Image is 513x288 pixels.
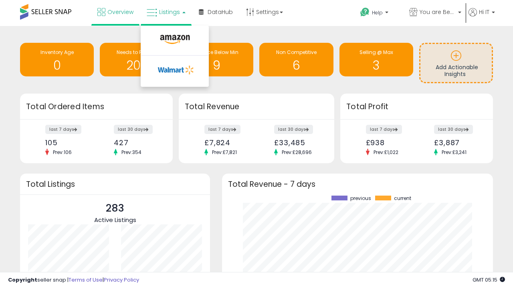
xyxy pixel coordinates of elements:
span: Add Actionable Insights [436,63,478,78]
div: seller snap | | [8,276,139,284]
div: 105 [45,138,90,147]
span: previous [350,196,371,201]
div: 427 [114,138,159,147]
h3: Total Ordered Items [26,101,167,112]
span: DataHub [208,8,233,16]
span: current [394,196,411,201]
a: Privacy Policy [104,276,139,284]
span: Hi IT [479,8,489,16]
span: Prev: £7,821 [208,149,241,156]
h3: Total Revenue [185,101,328,112]
span: Non Competitive [276,49,317,56]
span: Prev: 354 [117,149,145,156]
div: £3,887 [434,138,479,147]
span: Prev: £28,696 [278,149,316,156]
p: 283 [94,201,136,216]
span: BB Price Below Min [194,49,238,56]
a: Terms of Use [69,276,103,284]
span: Prev: 106 [49,149,76,156]
h1: 3 [343,59,409,72]
h1: 6 [263,59,329,72]
div: £33,485 [274,138,320,147]
a: BB Price Below Min 9 [180,43,253,76]
label: last 30 days [434,125,473,134]
label: last 30 days [114,125,153,134]
label: last 30 days [274,125,313,134]
a: Hi IT [469,8,495,26]
label: last 7 days [45,125,81,134]
span: Selling @ Max [360,49,393,56]
h1: 203 [104,59,170,72]
span: Active Listings [94,216,136,224]
span: 2025-09-17 05:15 GMT [473,276,505,284]
h3: Total Profit [346,101,487,112]
h1: 0 [24,59,90,72]
h3: Total Listings [26,181,204,187]
strong: Copyright [8,276,37,284]
a: Non Competitive 6 [259,43,333,76]
a: Help [354,1,402,26]
span: Help [372,9,383,16]
span: Listings [159,8,180,16]
a: Selling @ Max 3 [339,43,413,76]
span: Overview [107,8,133,16]
span: You are Beautiful ([GEOGRAPHIC_DATA]) [420,8,456,16]
label: last 7 days [366,125,402,134]
h3: Total Revenue - 7 days [228,181,487,187]
div: £938 [366,138,411,147]
a: Add Actionable Insights [420,44,492,82]
span: Needs to Reprice [117,49,157,56]
a: Needs to Reprice 203 [100,43,174,76]
span: Prev: £1,022 [370,149,402,156]
a: Inventory Age 0 [20,43,94,76]
div: £7,824 [204,138,250,147]
i: Get Help [360,7,370,17]
label: last 7 days [204,125,240,134]
span: Prev: £3,241 [438,149,471,156]
h1: 9 [184,59,249,72]
span: Inventory Age [40,49,74,56]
